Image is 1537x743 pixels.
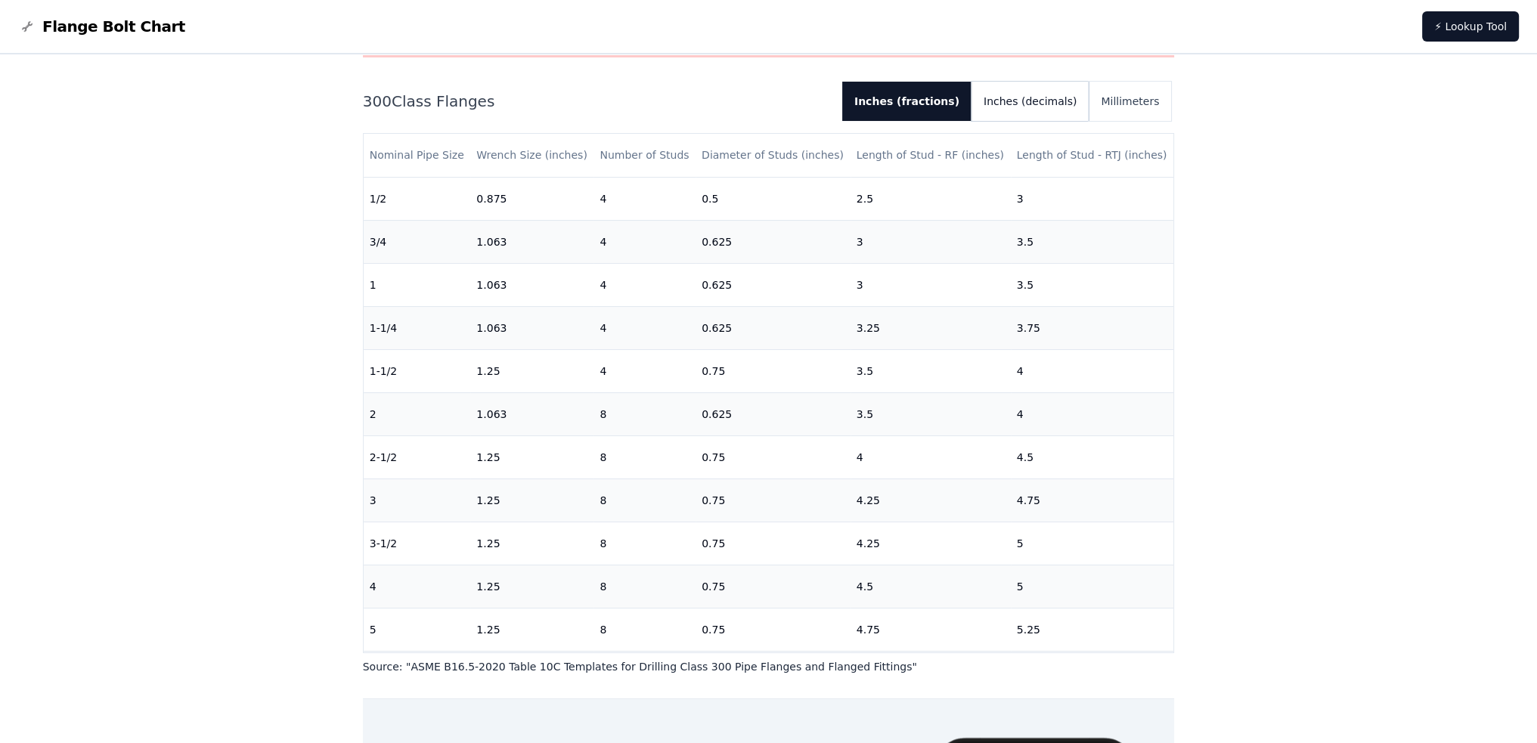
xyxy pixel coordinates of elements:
td: 0.75 [696,435,851,478]
td: 3.25 [851,306,1011,349]
button: Millimeters [1089,82,1171,121]
td: 4 [1011,349,1174,392]
td: 4.25 [851,478,1011,522]
td: 2 [364,392,471,435]
p: Source: " ASME B16.5-2020 Table 10C Templates for Drilling Class 300 Pipe Flanges and Flanged Fit... [363,659,1175,674]
td: 1-1/2 [364,349,471,392]
th: Nominal Pipe Size [364,134,471,177]
td: 3.5 [1011,220,1174,263]
td: 3/4 [364,220,471,263]
td: 5 [1011,522,1174,565]
td: 1.25 [470,478,593,522]
td: 1.063 [470,392,593,435]
td: 1.25 [470,435,593,478]
td: 5.5 [1011,651,1174,694]
td: 0.5 [696,177,851,220]
td: 8 [593,522,696,565]
td: 1.063 [470,263,593,306]
td: 5 [1011,565,1174,608]
button: Inches (decimals) [971,82,1089,121]
td: 4 [593,263,696,306]
td: 8 [593,435,696,478]
td: 0.75 [696,565,851,608]
td: 4.5 [851,565,1011,608]
td: 1.25 [470,522,593,565]
td: 8 [593,478,696,522]
span: Flange Bolt Chart [42,16,185,37]
td: 4 [851,435,1011,478]
td: 0.75 [696,608,851,651]
td: 4.75 [851,608,1011,651]
td: 1-1/4 [364,306,471,349]
td: 4 [1011,392,1174,435]
td: 0.875 [470,177,593,220]
td: 1.25 [470,565,593,608]
td: 0.75 [696,651,851,694]
td: 3 [851,263,1011,306]
td: 1 [364,263,471,306]
td: 4.75 [851,651,1011,694]
td: 4 [593,349,696,392]
td: 0.75 [696,349,851,392]
td: 3.5 [1011,263,1174,306]
td: 3.5 [851,349,1011,392]
td: 4.75 [1011,478,1174,522]
th: Length of Stud - RF (inches) [851,134,1011,177]
td: 3 [1011,177,1174,220]
td: 0.625 [696,392,851,435]
td: 1.063 [470,220,593,263]
td: 4 [593,177,696,220]
td: 1.25 [470,349,593,392]
td: 4.5 [1011,435,1174,478]
td: 2.5 [851,177,1011,220]
td: 0.75 [696,478,851,522]
a: Flange Bolt Chart LogoFlange Bolt Chart [18,16,185,37]
td: 0.625 [696,306,851,349]
th: Number of Studs [593,134,696,177]
td: 5.25 [1011,608,1174,651]
td: 0.625 [696,263,851,306]
td: 3 [364,478,471,522]
td: 1/2 [364,177,471,220]
td: 5 [364,608,471,651]
td: 4.25 [851,522,1011,565]
td: 8 [593,608,696,651]
td: 0.625 [696,220,851,263]
td: 4 [593,220,696,263]
button: Inches (fractions) [842,82,971,121]
img: Flange Bolt Chart Logo [18,17,36,36]
td: 1.25 [470,608,593,651]
td: 12 [593,651,696,694]
td: 0.75 [696,522,851,565]
th: Diameter of Studs (inches) [696,134,851,177]
th: Wrench Size (inches) [470,134,593,177]
td: 6 [364,651,471,694]
td: 4 [593,306,696,349]
td: 4 [364,565,471,608]
a: ⚡ Lookup Tool [1422,11,1519,42]
td: 1.063 [470,306,593,349]
td: 3.75 [1011,306,1174,349]
td: 3 [851,220,1011,263]
h2: 300 Class Flanges [363,91,830,112]
td: 1.25 [470,651,593,694]
td: 2-1/2 [364,435,471,478]
td: 8 [593,392,696,435]
th: Length of Stud - RTJ (inches) [1011,134,1174,177]
td: 3.5 [851,392,1011,435]
td: 8 [593,565,696,608]
td: 3-1/2 [364,522,471,565]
